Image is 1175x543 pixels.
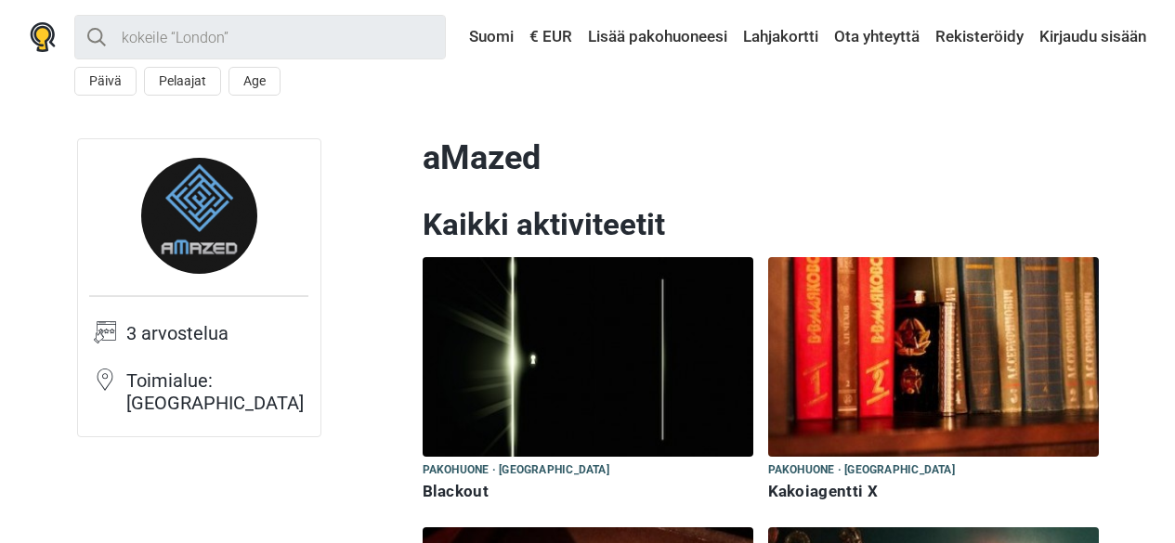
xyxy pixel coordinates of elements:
[1035,20,1146,54] a: Kirjaudu sisään
[30,22,56,52] img: Nowescape logo
[423,257,753,457] img: Blackout
[525,20,577,54] a: € EUR
[456,31,469,44] img: Suomi
[931,20,1028,54] a: Rekisteröidy
[74,67,137,96] button: Päivä
[738,20,823,54] a: Lahjakortti
[768,460,955,481] span: Pakohuone · [GEOGRAPHIC_DATA]
[423,206,1099,243] h2: Kaikki aktiviteetit
[126,320,308,368] td: 3 arvostelua
[583,20,732,54] a: Lisää pakohuoneesi
[228,67,281,96] button: Age
[423,257,753,505] a: Blackout Pakohuone · [GEOGRAPHIC_DATA] Blackout
[144,67,221,96] button: Pelaajat
[829,20,924,54] a: Ota yhteyttä
[768,482,1099,501] h6: Kakoiagentti X
[451,20,518,54] a: Suomi
[423,460,609,481] span: Pakohuone · [GEOGRAPHIC_DATA]
[768,257,1099,457] img: Kakoiagentti X
[423,138,1099,178] h1: aMazed
[768,257,1099,505] a: Kakoiagentti X Pakohuone · [GEOGRAPHIC_DATA] Kakoiagentti X
[126,368,308,425] td: Toimialue: [GEOGRAPHIC_DATA]
[423,482,753,501] h6: Blackout
[74,15,446,59] input: kokeile “London”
